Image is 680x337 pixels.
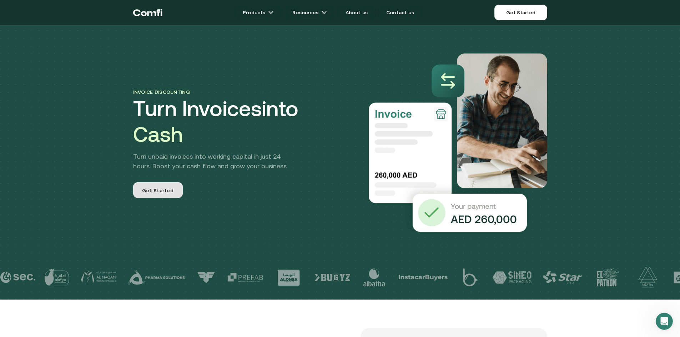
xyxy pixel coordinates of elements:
p: Turn unpaid invoices into working capital in just 24 hours. Boost your cash flow and grow your bu... [133,152,299,171]
img: arrow icons [268,10,274,15]
a: Get Started [494,5,547,20]
img: logo-8 [314,269,350,286]
a: Return to the top of the Comfi home page [133,2,162,23]
a: Get Started [133,182,183,198]
img: arrow icons [321,10,327,15]
a: Resourcesarrow icons [284,5,335,20]
img: logo-3 [81,267,116,288]
img: logo-6 [227,267,263,288]
img: logo-5 [196,267,216,288]
img: logo-13 [543,269,582,286]
img: logo-10 [398,269,448,286]
a: Contact us [378,5,423,20]
span: Cash [133,122,183,147]
img: logo-12 [492,269,532,286]
img: logo-9 [362,269,387,286]
span: Invoice discounting [133,89,190,95]
a: Productsarrow icons [234,5,282,20]
iframe: Intercom live chat [656,313,673,330]
img: Invoice Discounting [369,53,547,232]
img: logo-15 [634,267,662,288]
img: logo-14 [594,269,622,286]
img: logo-2 [44,269,69,286]
img: logo-11 [459,269,481,286]
img: logo-4 [128,261,185,293]
span: Get Started [142,187,173,196]
a: About us [337,5,376,20]
img: logo-7 [274,270,303,286]
h1: Turn Invoices into [133,96,340,147]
